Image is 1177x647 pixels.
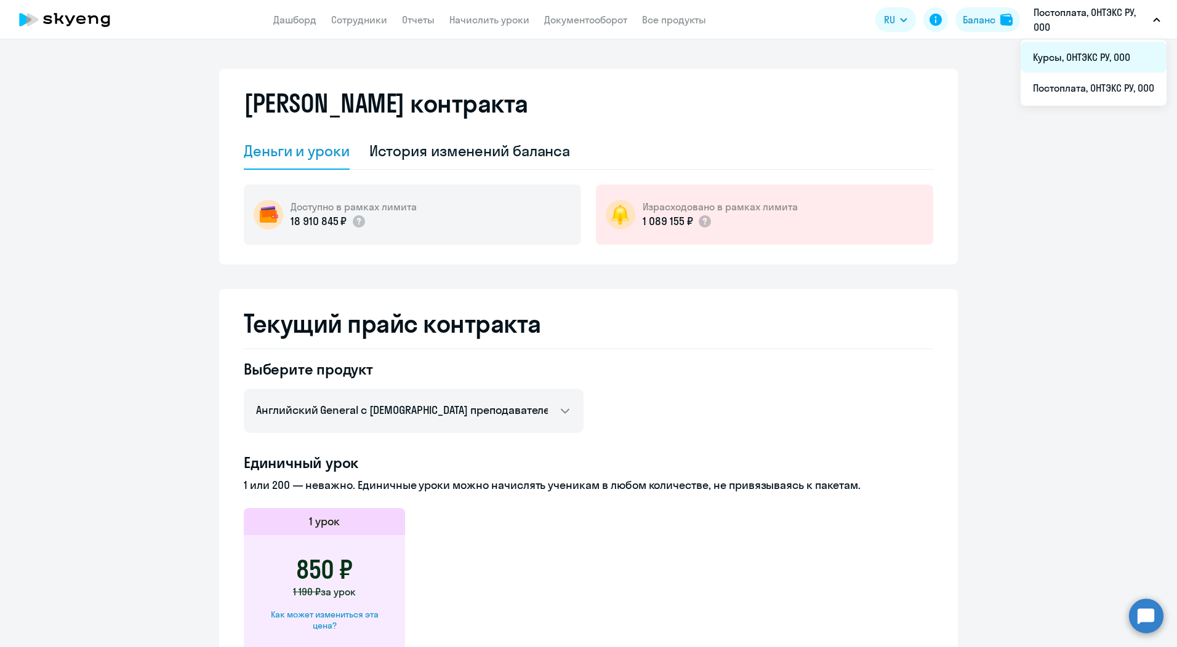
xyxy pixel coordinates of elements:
img: balance [1000,14,1013,26]
p: 18 910 845 ₽ [291,213,347,229]
h2: [PERSON_NAME] контракта [244,89,528,118]
span: за урок [321,585,356,598]
a: Все продукты [642,14,706,26]
h2: Текущий прайс контракта [244,309,933,338]
h4: Единичный урок [244,453,933,472]
a: Дашборд [273,14,316,26]
h5: Израсходовано в рамках лимита [643,200,798,213]
button: Постоплата, ОНТЭКС РУ, ООО [1027,5,1167,34]
h5: Доступно в рамках лимита [291,200,417,213]
img: wallet-circle.png [254,200,283,229]
div: Деньги и уроки [244,141,350,161]
span: RU [884,12,895,27]
a: Сотрудники [331,14,387,26]
a: Документооборот [544,14,627,26]
img: bell-circle.png [606,200,635,229]
a: Начислить уроки [449,14,529,26]
span: 1 190 ₽ [293,585,321,598]
p: 1 089 155 ₽ [643,213,693,229]
div: История изменений баланса [369,141,571,161]
div: Как может измениться эта цена? [263,609,385,631]
div: Баланс [963,12,995,27]
p: Постоплата, ОНТЭКС РУ, ООО [1034,5,1148,34]
h5: 1 урок [309,514,340,530]
ul: RU [1021,39,1167,106]
a: Отчеты [402,14,435,26]
h4: Выберите продукт [244,359,584,379]
h3: 850 ₽ [296,555,353,584]
button: Балансbalance [955,7,1020,32]
p: 1 или 200 — неважно. Единичные уроки можно начислять ученикам в любом количестве, не привязываясь... [244,477,933,493]
button: RU [875,7,916,32]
